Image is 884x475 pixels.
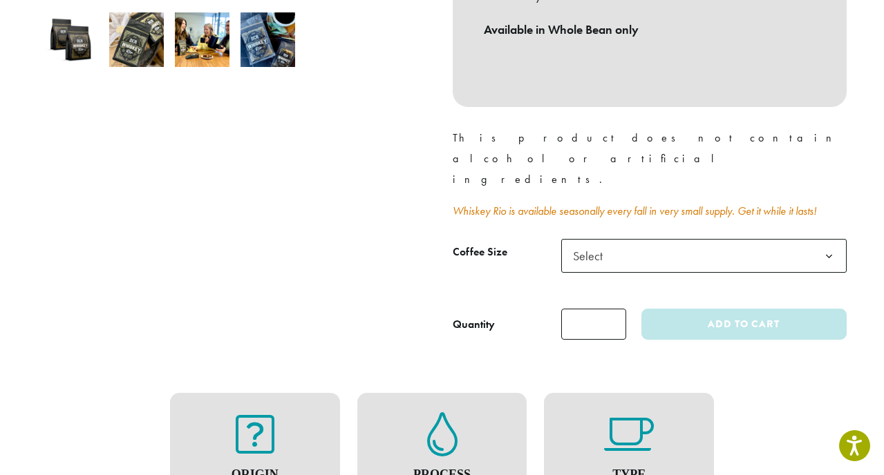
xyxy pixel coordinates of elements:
strong: Available in Whole Bean only [484,21,639,37]
img: Whiskey Rio - Image 2 [109,12,164,67]
img: Whiskey Rio - Image 3 [175,12,229,67]
a: Whiskey Rio is available seasonally every fall in very small supply. Get it while it lasts! [453,204,817,218]
img: Whiskey Rio - Image 4 [241,12,295,67]
img: Whiskey Rio [44,12,98,67]
button: Add to cart [641,309,846,340]
div: Quantity [453,316,495,333]
p: This product does not contain alcohol or artificial ingredients. [453,128,847,190]
span: Select [561,239,847,273]
span: Select [567,242,617,269]
label: Coffee Size [453,242,561,262]
input: Product quantity [561,309,626,340]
